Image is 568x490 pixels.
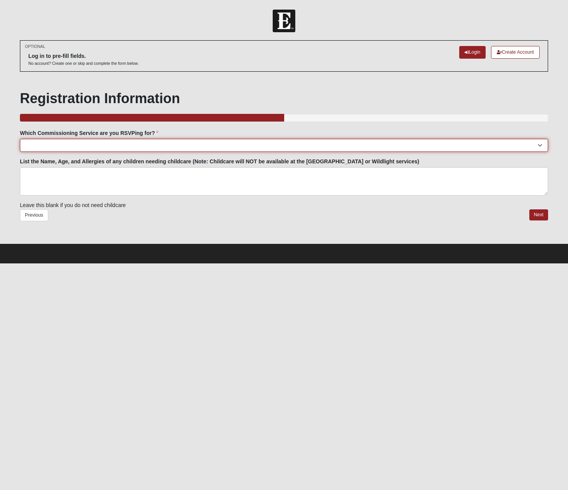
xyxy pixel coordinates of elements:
a: Previous [20,209,48,221]
h6: Log in to pre-fill fields. [28,53,139,59]
a: Next [529,209,548,220]
label: List the Name, Age, and Allergies of any children needing childcare (Note: Childcare will NOT be ... [20,158,419,165]
label: Which Commissioning Service are you RSVPing for? [20,129,159,137]
small: OPTIONAL [25,44,45,49]
img: Church of Eleven22 Logo [273,10,295,32]
a: Login [459,46,486,59]
a: Create Account [491,46,540,59]
p: No account? Create one or skip and complete the form below. [28,61,139,66]
h1: Registration Information [20,90,548,107]
fieldset: Leave this blank if you do not need childcare [20,129,548,209]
